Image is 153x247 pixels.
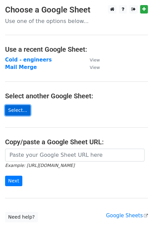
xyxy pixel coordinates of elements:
[5,176,22,186] input: Next
[5,18,148,25] p: Use one of the options below...
[5,163,74,168] small: Example: [URL][DOMAIN_NAME]
[5,212,38,222] a: Need help?
[5,45,148,53] h4: Use a recent Google Sheet:
[5,64,37,70] a: Mail Merge
[5,92,148,100] h4: Select another Google Sheet:
[5,105,30,116] a: Select...
[5,57,52,63] a: Cold - engineers
[5,149,145,162] input: Paste your Google Sheet URL here
[5,5,148,15] h3: Choose a Google Sheet
[5,138,148,146] h4: Copy/paste a Google Sheet URL:
[90,65,100,70] small: View
[106,213,148,219] a: Google Sheets
[90,57,100,63] small: View
[83,57,100,63] a: View
[83,64,100,70] a: View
